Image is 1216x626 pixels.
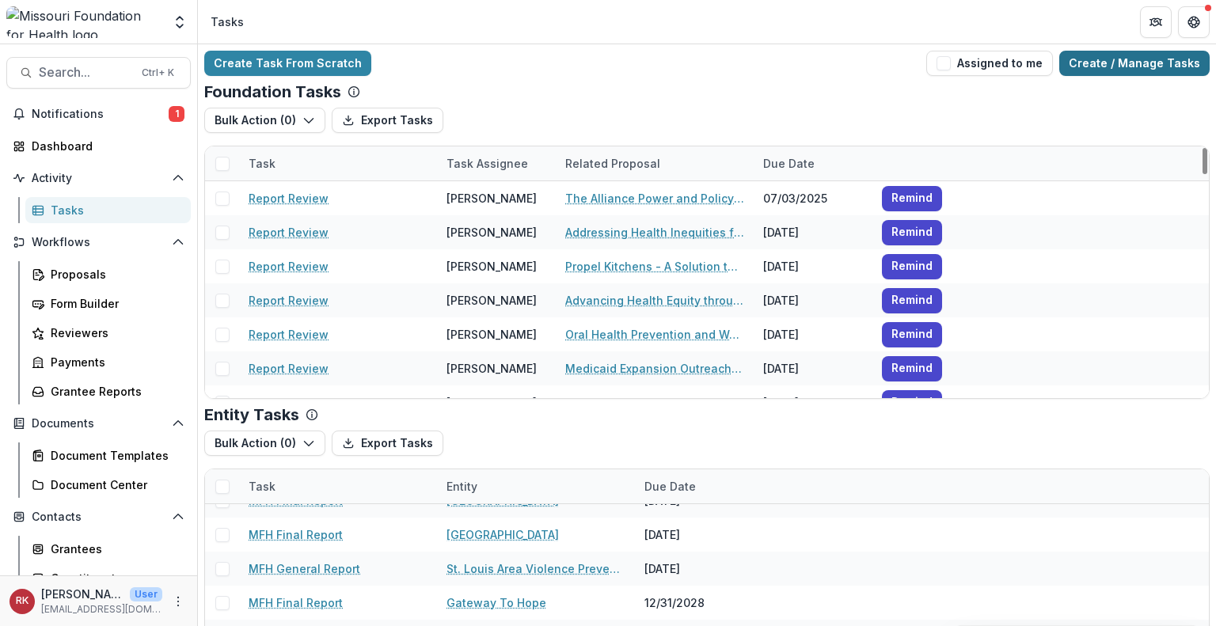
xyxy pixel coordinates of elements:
button: More [169,592,188,611]
span: Workflows [32,236,165,249]
div: Task [239,469,437,503]
a: Propel Kitchens - A Solution to Decrease Barriers, Improve Economic Structures, and Disrupt Food ... [565,258,744,275]
div: Due Date [754,146,872,180]
button: Open Contacts [6,504,191,529]
a: Oral Health Prevention and Workforce Improvement [565,326,744,343]
div: Tasks [211,13,244,30]
p: Entity Tasks [204,405,299,424]
div: Document Templates [51,447,178,464]
div: Task Assignee [437,146,556,180]
div: Related Proposal [556,155,670,172]
span: Search... [39,65,132,80]
a: [GEOGRAPHIC_DATA] [446,526,559,543]
button: Export Tasks [332,431,443,456]
div: Entity [437,469,635,503]
a: MFH Final Report [249,594,343,611]
p: [EMAIL_ADDRESS][DOMAIN_NAME] [41,602,162,617]
span: 1 [169,106,184,122]
button: Search... [6,57,191,89]
a: Report Review [249,394,329,411]
a: MFH Final Report [249,526,343,543]
button: Bulk Action (0) [204,108,325,133]
button: Remind [882,322,942,347]
a: Create Task From Scratch [204,51,371,76]
button: Open Documents [6,411,191,436]
div: Proposals [51,266,178,283]
div: [DATE] [754,283,872,317]
a: Grantees [25,536,191,562]
a: Addressing Health Inequities for Patients with Sickle Cell Disease by Providing Comprehensive Ser... [565,224,744,241]
a: Report Review [249,326,329,343]
div: Task [239,146,437,180]
div: [DATE] [754,385,872,419]
a: Document Templates [25,442,191,469]
a: Create / Manage Tasks [1059,51,1210,76]
button: Assigned to me [926,51,1053,76]
div: Dashboard [32,138,178,154]
div: Ctrl + K [139,64,177,82]
a: Document Center [25,472,191,498]
a: Medicaid Expansion Outreach, Enrollment and Renewal [565,360,744,377]
div: Due Date [754,155,824,172]
div: [DATE] [635,518,754,552]
div: Payments [51,354,178,370]
button: Notifications1 [6,101,191,127]
button: Remind [882,254,942,279]
button: Partners [1140,6,1172,38]
div: Form Builder [51,295,178,312]
a: Payments [25,349,191,375]
div: Task Assignee [437,155,538,172]
a: Report Review [249,224,329,241]
div: [DATE] [754,215,872,249]
button: Open Workflows [6,230,191,255]
a: Report Review [249,190,329,207]
a: MFH General Report [249,560,360,577]
div: Constituents [51,570,178,586]
div: Due Date [635,469,754,503]
p: [PERSON_NAME] [41,586,123,602]
span: Activity [32,172,165,185]
div: [DATE] [754,317,872,351]
div: Document Center [51,476,178,493]
a: Advancing Health Equity through Government Systems Change [565,292,744,309]
div: Grantees [51,541,178,557]
div: Related Proposal [556,146,754,180]
div: Tasks [51,202,178,218]
span: Documents [32,417,165,431]
a: Report Review [249,360,329,377]
div: Due Date [635,478,705,495]
img: Missouri Foundation for Health logo [6,6,162,38]
div: Task [239,155,285,172]
nav: breadcrumb [204,10,250,33]
button: Remind [882,186,942,211]
a: Gateway To Hope [446,594,546,611]
button: Open entity switcher [169,6,191,38]
div: Reviewers [51,324,178,341]
a: St. Louis Area Violence Prevention Commission [446,560,625,577]
p: User [130,587,162,601]
span: Contacts [32,510,165,524]
a: Report Review [249,258,329,275]
a: Tasks [25,197,191,223]
div: Task [239,478,285,495]
div: [DATE] [754,351,872,385]
a: Reviewers [25,320,191,346]
div: [PERSON_NAME] [446,394,537,411]
div: [DATE] [635,552,754,586]
div: [DATE] [754,249,872,283]
div: [PERSON_NAME] [446,258,537,275]
a: Proposals [25,261,191,287]
button: Remind [882,390,942,415]
div: Renee Klann [16,596,28,606]
button: Remind [882,356,942,381]
a: Form Builder [25,290,191,317]
div: Grantee Reports [51,383,178,400]
div: Entity [437,478,487,495]
button: Remind [882,220,942,245]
